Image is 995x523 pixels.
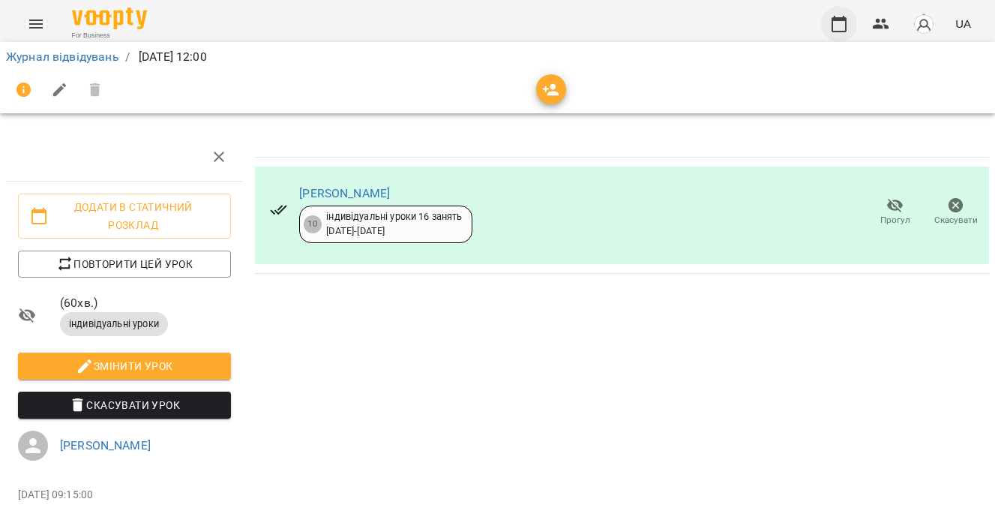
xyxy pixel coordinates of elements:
[6,48,989,66] nav: breadcrumb
[304,215,322,233] div: 10
[125,48,130,66] li: /
[30,396,219,414] span: Скасувати Урок
[60,438,151,452] a: [PERSON_NAME]
[949,10,977,38] button: UA
[6,50,119,64] a: Журнал відвідувань
[60,294,231,312] span: ( 60 хв. )
[865,191,925,233] button: Прогул
[18,194,231,239] button: Додати в статичний розклад
[955,16,971,32] span: UA
[30,357,219,375] span: Змінити урок
[30,198,219,234] span: Додати в статичний розклад
[326,210,462,238] div: індивідуальні уроки 16 занять [DATE] - [DATE]
[18,251,231,278] button: Повторити цей урок
[60,317,168,331] span: індивідуальні уроки
[18,392,231,419] button: Скасувати Урок
[880,214,910,227] span: Прогул
[913,14,934,35] img: avatar_s.png
[299,186,390,200] a: [PERSON_NAME]
[136,48,207,66] p: [DATE] 12:00
[18,353,231,380] button: Змінити урок
[72,8,147,29] img: Voopty Logo
[30,255,219,273] span: Повторити цей урок
[18,6,54,42] button: Menu
[18,488,231,503] p: [DATE] 09:15:00
[72,31,147,41] span: For Business
[934,214,978,227] span: Скасувати
[925,191,986,233] button: Скасувати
